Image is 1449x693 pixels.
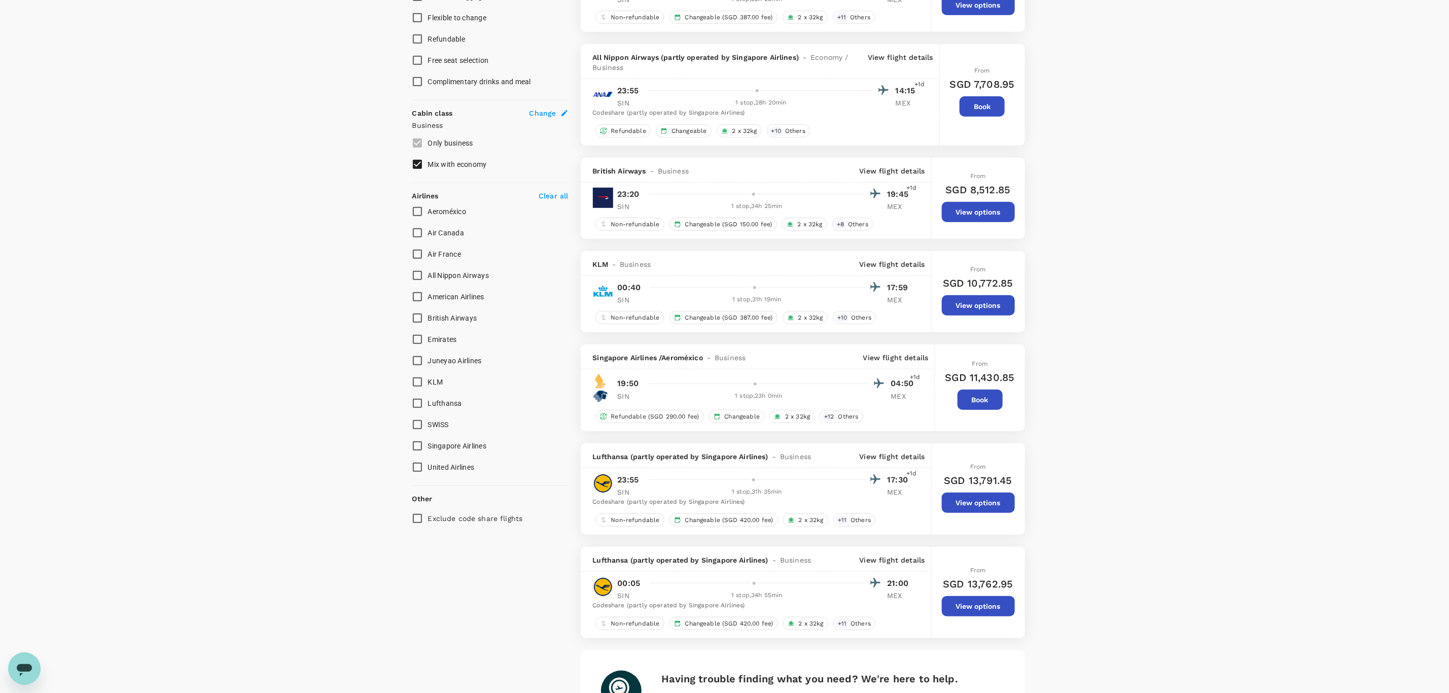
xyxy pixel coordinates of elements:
[794,220,827,229] span: 2 x 32kg
[783,11,828,24] div: 2 x 32kg
[888,487,913,497] p: MEX
[428,271,489,280] span: All Nippon Airways
[607,220,664,229] span: Non-refundable
[618,577,641,590] p: 00:05
[620,259,651,269] span: Business
[593,281,613,301] img: KL
[607,314,664,322] span: Non-refundable
[888,188,913,200] p: 19:45
[888,295,913,305] p: MEX
[593,259,608,269] span: KLM
[607,619,664,628] span: Non-refundable
[888,282,913,294] p: 17:59
[593,577,613,597] img: LH
[860,555,925,565] p: View flight details
[428,357,482,365] span: Juneyao Airlines
[703,353,715,363] span: -
[649,487,865,497] div: 1 stop , 31h 35min
[428,139,473,147] span: Only business
[658,166,689,176] span: Business
[891,377,916,390] p: 04:50
[974,67,990,74] span: From
[646,166,658,176] span: -
[846,619,875,628] span: Others
[780,555,811,565] span: Business
[946,182,1011,198] h6: SGD 8,512.85
[593,166,646,176] span: British Airways
[970,567,986,574] span: From
[428,442,487,450] span: Singapore Airlines
[8,652,41,685] iframe: Button to launch messaging window
[593,601,913,611] div: Codeshare (partly operated by Singapore Airlines)
[428,335,457,343] span: Emirates
[649,295,865,305] div: 1 stop , 31h 19min
[607,412,703,421] span: Refundable (SGD 290.00 fee)
[618,85,639,97] p: 23:55
[412,109,453,117] strong: Cabin class
[820,410,863,423] div: +12Others
[428,399,462,407] span: Lufthansa
[782,218,827,231] div: 2 x 32kg
[896,85,921,97] p: 14:15
[593,52,799,62] span: All Nippon Airways (partly operated by Singapore Airlines)
[428,314,477,322] span: British Airways
[412,192,439,200] strong: Airlines
[669,311,777,324] div: Changeable (SGD 387.00 fee)
[681,13,777,22] span: Changeable (SGD 387.00 fee)
[942,202,1015,222] button: View options
[669,11,777,24] div: Changeable (SGD 387.00 fee)
[834,412,863,421] span: Others
[595,617,664,630] div: Non-refundable
[891,391,916,401] p: MEX
[721,412,764,421] span: Changeable
[669,218,777,231] div: Changeable (SGD 150.00 fee)
[769,410,815,423] div: 2 x 32kg
[428,160,487,168] span: Mix with economy
[888,577,913,590] p: 21:00
[728,127,761,135] span: 2 x 32kg
[428,293,484,301] span: American Airlines
[960,96,1005,117] button: Book
[593,84,613,105] img: NH
[950,76,1015,92] h6: SGD 7,708.95
[768,555,780,565] span: -
[618,591,643,601] p: SIN
[649,201,865,212] div: 1 stop , 34h 25min
[942,295,1015,316] button: View options
[783,513,828,527] div: 2 x 32kg
[769,127,783,135] span: + 10
[799,52,810,62] span: -
[428,250,462,258] span: Air France
[656,124,712,137] div: Changeable
[593,353,703,363] span: Singapore Airlines / Aeroméxico
[618,188,640,200] p: 23:20
[836,516,849,525] span: + 11
[428,14,487,22] span: Flexible to change
[860,166,925,176] p: View flight details
[593,188,613,208] img: BA
[945,369,1015,386] h6: SGD 11,430.85
[846,516,875,525] span: Others
[888,474,913,486] p: 17:30
[860,259,925,269] p: View flight details
[428,56,489,64] span: Free seat selection
[595,311,664,324] div: Non-refundable
[833,513,875,527] div: +11Others
[595,11,664,24] div: Non-refundable
[412,120,569,130] p: Business
[896,98,921,108] p: MEX
[593,473,613,494] img: LH
[970,463,986,470] span: From
[846,13,874,22] span: Others
[618,474,639,486] p: 23:55
[669,617,778,630] div: Changeable (SGD 420.00 fee)
[662,671,1005,687] h6: Having trouble finding what you need? We're here to help.
[906,469,916,479] span: +1d
[767,124,810,137] div: +10Others
[783,311,828,324] div: 2 x 32kg
[781,127,809,135] span: Others
[822,412,836,421] span: + 12
[593,452,768,462] span: Lufthansa (partly operated by Singapore Airlines)
[795,619,828,628] span: 2 x 32kg
[780,452,811,462] span: Business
